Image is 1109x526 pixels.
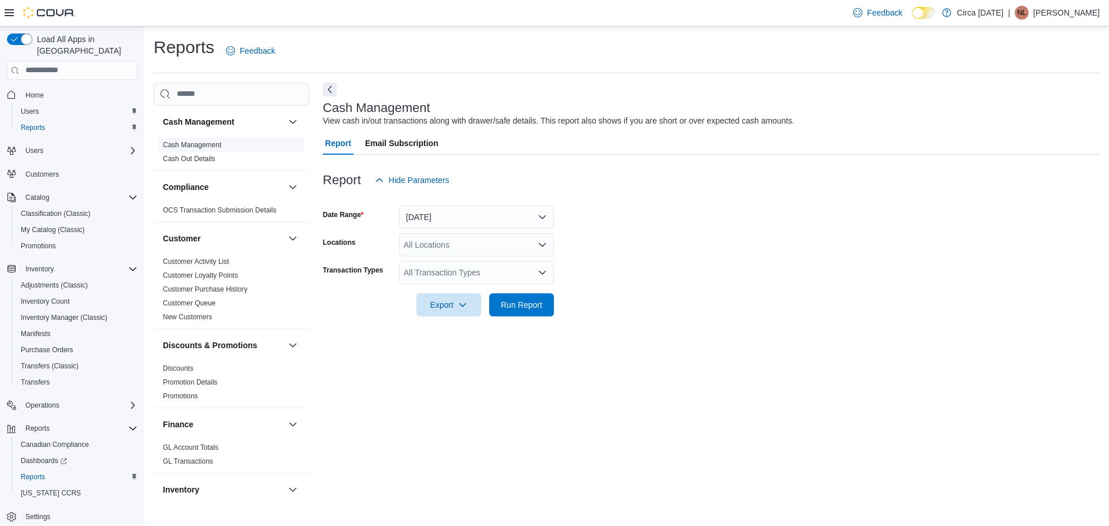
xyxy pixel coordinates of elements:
[286,417,300,431] button: Finance
[163,364,193,372] a: Discounts
[16,239,137,253] span: Promotions
[21,313,107,322] span: Inventory Manager (Classic)
[370,169,454,192] button: Hide Parameters
[21,421,137,435] span: Reports
[16,121,50,135] a: Reports
[163,116,284,128] button: Cash Management
[163,313,212,321] a: New Customers
[21,398,64,412] button: Operations
[538,240,547,249] button: Open list of options
[21,281,88,290] span: Adjustments (Classic)
[12,309,142,326] button: Inventory Manager (Classic)
[16,375,137,389] span: Transfers
[912,19,913,20] span: Dark Mode
[16,359,137,373] span: Transfers (Classic)
[25,512,50,521] span: Settings
[163,340,257,351] h3: Discounts & Promotions
[163,312,212,322] span: New Customers
[16,239,61,253] a: Promotions
[16,454,137,468] span: Dashboards
[21,510,55,524] a: Settings
[2,420,142,437] button: Reports
[240,45,275,57] span: Feedback
[2,87,142,103] button: Home
[163,419,193,430] h3: Finance
[323,266,383,275] label: Transaction Types
[21,262,137,276] span: Inventory
[23,7,75,18] img: Cova
[154,203,309,222] div: Compliance
[154,138,309,170] div: Cash Management
[12,277,142,293] button: Adjustments (Classic)
[16,486,85,500] a: [US_STATE] CCRS
[163,443,218,452] span: GL Account Totals
[1015,6,1029,20] div: Natasha Livermore
[154,36,214,59] h1: Reports
[12,120,142,136] button: Reports
[286,232,300,245] button: Customer
[389,174,449,186] span: Hide Parameters
[16,343,137,357] span: Purchase Orders
[286,115,300,129] button: Cash Management
[16,311,137,324] span: Inventory Manager (Classic)
[25,170,59,179] span: Customers
[323,83,337,96] button: Next
[163,419,284,430] button: Finance
[12,238,142,254] button: Promotions
[16,278,137,292] span: Adjustments (Classic)
[12,437,142,453] button: Canadian Compliance
[21,123,45,132] span: Reports
[21,88,137,102] span: Home
[163,285,248,294] span: Customer Purchase History
[21,329,50,338] span: Manifests
[1017,6,1026,20] span: NL
[286,483,300,497] button: Inventory
[163,299,215,307] a: Customer Queue
[21,345,73,355] span: Purchase Orders
[16,105,43,118] a: Users
[416,293,481,316] button: Export
[163,378,218,387] span: Promotion Details
[21,191,137,204] span: Catalog
[21,472,45,482] span: Reports
[16,121,137,135] span: Reports
[21,361,79,371] span: Transfers (Classic)
[16,327,55,341] a: Manifests
[12,469,142,485] button: Reports
[323,101,430,115] h3: Cash Management
[2,143,142,159] button: Users
[16,278,92,292] a: Adjustments (Classic)
[12,326,142,342] button: Manifests
[16,223,90,237] a: My Catalog (Classic)
[12,342,142,358] button: Purchase Orders
[501,299,542,311] span: Run Report
[154,255,309,329] div: Customer
[154,441,309,473] div: Finance
[12,206,142,222] button: Classification (Classic)
[323,210,364,219] label: Date Range
[21,167,137,181] span: Customers
[163,457,213,466] span: GL Transactions
[12,293,142,309] button: Inventory Count
[163,206,277,214] a: OCS Transaction Submission Details
[21,88,49,102] a: Home
[21,456,67,465] span: Dashboards
[2,166,142,182] button: Customers
[21,509,137,524] span: Settings
[25,146,43,155] span: Users
[12,485,142,501] button: [US_STATE] CCRS
[21,262,58,276] button: Inventory
[16,470,137,484] span: Reports
[21,225,85,234] span: My Catalog (Classic)
[323,115,795,127] div: View cash in/out transactions along with drawer/safe details. This report also shows if you are s...
[163,271,238,279] a: Customer Loyalty Points
[12,103,142,120] button: Users
[163,155,215,163] a: Cash Out Details
[16,343,78,357] a: Purchase Orders
[163,258,229,266] a: Customer Activity List
[16,375,54,389] a: Transfers
[163,206,277,215] span: OCS Transaction Submission Details
[16,470,50,484] a: Reports
[163,443,218,452] a: GL Account Totals
[325,132,351,155] span: Report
